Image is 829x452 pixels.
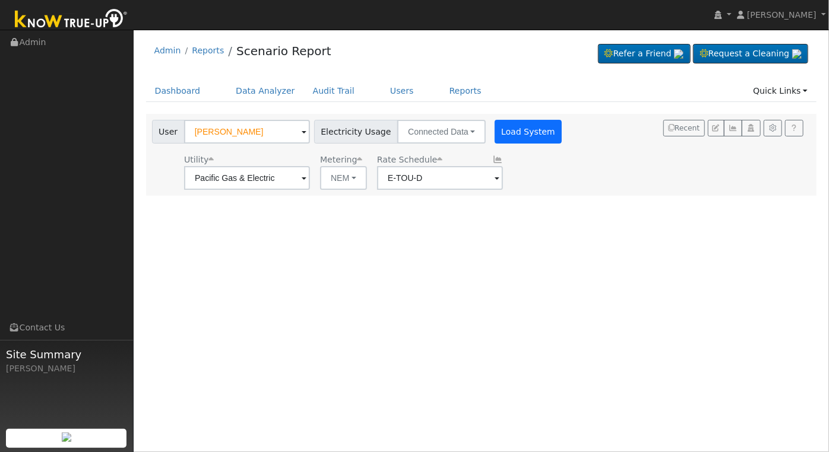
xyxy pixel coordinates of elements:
a: Quick Links [744,80,817,102]
span: [PERSON_NAME] [747,10,817,20]
a: Audit Trail [304,80,363,102]
a: Request a Cleaning [693,44,808,64]
a: Reports [441,80,491,102]
input: Select a Utility [184,166,310,190]
button: Settings [764,120,782,136]
img: retrieve [792,49,802,59]
a: Users [381,80,423,102]
div: Metering [320,154,367,166]
button: Edit User [708,120,724,136]
span: Alias: None [377,155,442,164]
span: Electricity Usage [314,120,398,144]
a: Dashboard [146,80,210,102]
a: Scenario Report [236,44,331,58]
button: Multi-Series Graph [724,120,742,136]
a: Help Link [785,120,803,136]
img: retrieve [62,432,71,442]
a: Reports [192,46,224,55]
a: Admin [154,46,181,55]
button: Recent [663,120,705,136]
span: User [152,120,185,144]
button: NEM [320,166,367,190]
img: Know True-Up [9,7,134,33]
div: [PERSON_NAME] [6,362,127,375]
input: Select a Rate Schedule [377,166,503,190]
a: Data Analyzer [227,80,304,102]
button: Login As [742,120,760,136]
button: Connected Data [397,120,486,144]
img: retrieve [674,49,684,59]
button: Load System [495,120,562,144]
a: Refer a Friend [598,44,691,64]
input: Select a User [184,120,310,144]
span: Site Summary [6,346,127,362]
div: Utility [184,154,310,166]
